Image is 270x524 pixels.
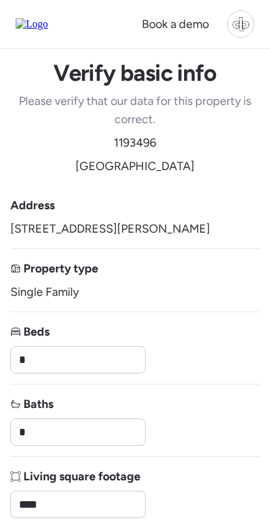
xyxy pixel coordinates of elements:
[53,59,216,87] h1: Verify basic info
[114,134,156,152] span: 1193496
[10,196,55,214] span: Address
[142,17,209,31] span: Book a demo
[10,92,260,128] span: Please verify that our data for this property is correct.
[75,157,195,175] span: [GEOGRAPHIC_DATA]
[23,323,49,341] span: Beds
[10,283,79,301] span: Single Family
[16,18,48,30] img: Logo
[23,395,53,413] span: Baths
[23,467,141,486] span: Living square footage
[23,259,98,278] span: Property type
[10,220,210,238] span: [STREET_ADDRESS][PERSON_NAME]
